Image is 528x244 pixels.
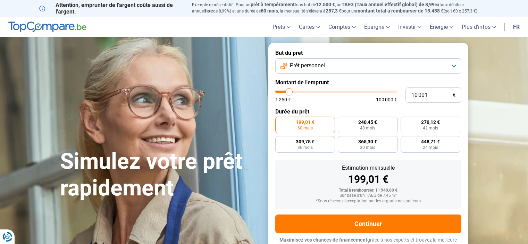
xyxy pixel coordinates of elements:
[326,8,342,14] span: 257,3 €
[205,8,213,14] span: fixe
[297,145,313,150] span: 36 mois
[360,145,375,150] span: 30 mois
[275,97,291,102] span: 1 250 €
[360,126,375,130] span: 48 mois
[281,199,456,204] div: *Sous réserve d'acceptation par les organismes prêteurs
[281,174,456,185] div: 199,01 €
[324,17,360,37] a: Comptes
[509,17,524,37] a: fr
[39,2,184,15] p: Attention, emprunter de l'argent coûte aussi de l'argent.
[297,126,313,130] span: 60 mois
[275,214,461,233] button: Continuer
[376,97,397,102] span: 100 000 €
[360,17,394,37] a: Épargne
[458,17,500,37] a: Plus d'infos
[421,120,440,125] span: 270,12 €
[251,2,295,7] span: prêt à tempérament
[275,58,461,74] button: Prêt personnel
[342,2,438,7] span: TAEG (Taux annuel effectif global) de 8,99%
[426,17,458,37] a: Énergie
[394,17,426,37] a: Investir
[296,120,315,125] span: 199,01 €
[60,148,260,202] h1: Simulez votre prêt rapidement
[8,22,86,33] img: TopCompare
[281,165,456,171] div: Estimation mensuelle
[421,139,440,144] span: 448,71 €
[453,92,456,98] span: €
[275,108,461,115] label: Durée du prêt
[281,193,456,198] div: Sur base d'un TAEG de 7,45 %*
[295,17,324,37] a: Cartes
[358,120,377,125] span: 240,45 €
[290,62,325,69] span: Prêt personnel
[296,139,315,144] span: 309,75 €
[316,2,335,7] span: 12.500 €
[423,126,438,130] span: 42 mois
[275,79,461,86] label: Montant de l'emprunt
[358,139,377,144] span: 365,30 €
[275,50,461,56] label: But du prêt
[268,17,295,37] a: Prêts
[279,237,367,243] span: Maximisez vos chances de financement
[356,8,444,14] span: montant total à rembourser de 15.438 €
[423,145,438,150] span: 24 mois
[261,8,278,14] span: 60 mois
[281,188,456,193] div: Total à rembourser: 11 940,60 €
[192,2,489,14] p: Exemple représentatif : Pour un tous but de , un (taux débiteur annuel de 8,99%) et une durée de ...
